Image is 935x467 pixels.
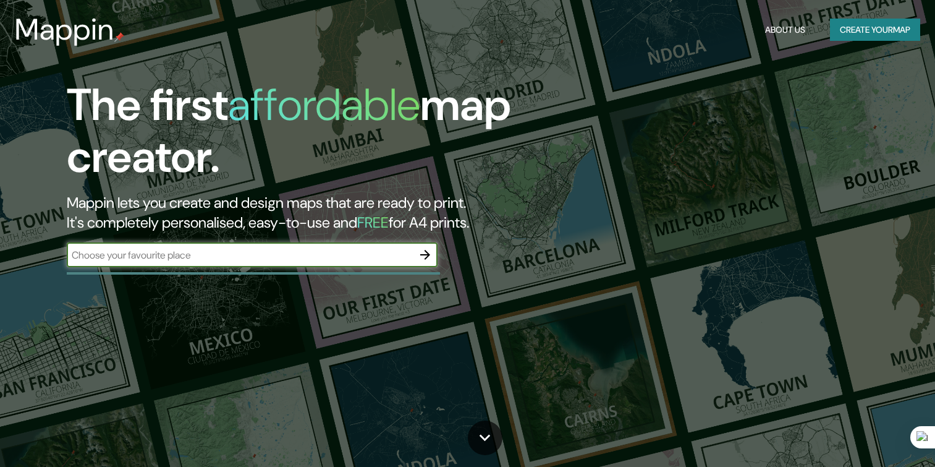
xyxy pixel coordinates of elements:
[228,76,420,134] h1: affordable
[67,193,535,233] h2: Mappin lets you create and design maps that are ready to print. It's completely personalised, eas...
[67,248,413,262] input: Choose your favourite place
[15,12,114,47] h3: Mappin
[114,32,124,42] img: mappin-pin
[67,79,535,193] h1: The first map creator.
[357,213,389,232] h5: FREE
[830,19,920,41] button: Create yourmap
[760,19,810,41] button: About Us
